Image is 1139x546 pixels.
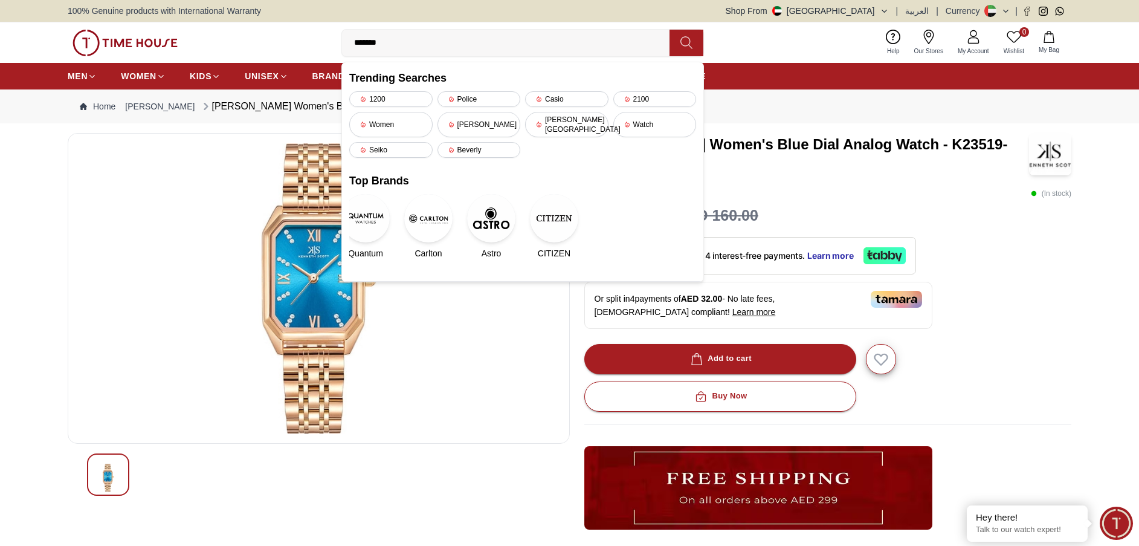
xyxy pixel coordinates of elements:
span: Our Stores [909,47,948,56]
button: Add to cart [584,344,856,374]
img: Kenneth Scott Women's Blue Dial Analog Watch - K23519-RBKL [78,143,560,434]
img: United Arab Emirates [772,6,782,16]
a: BRANDS [312,65,351,87]
a: KIDS [190,65,221,87]
p: ( In stock ) [1031,187,1071,200]
div: Chat Widget [1100,507,1133,540]
button: Shop From[GEOGRAPHIC_DATA] [726,5,889,17]
a: UNISEX [245,65,288,87]
span: Astro [482,247,502,259]
div: Beverly [437,142,521,158]
div: [PERSON_NAME][GEOGRAPHIC_DATA] [525,112,608,137]
span: AED 32.00 [681,294,722,304]
div: Police [437,91,521,107]
a: CITIZENCITIZEN [538,194,570,259]
span: CITIZEN [538,247,570,259]
a: 0Wishlist [996,27,1031,58]
img: Kenneth Scott Women's Blue Dial Analog Watch - K23519-RBKL [1029,133,1071,175]
img: Kenneth Scott Women's Blue Dial Analog Watch - K23519-RBKL [97,464,119,492]
div: 2100 [613,91,697,107]
nav: Breadcrumb [68,89,1071,123]
div: Add to cart [688,352,752,366]
div: Currency [946,5,985,17]
div: Or split in 4 payments of - No late fees, [DEMOGRAPHIC_DATA] compliant! [584,282,932,329]
div: Watch [613,112,697,137]
a: MEN [68,65,97,87]
span: MEN [68,70,88,82]
div: Women [349,112,433,137]
button: My Bag [1031,28,1066,57]
span: Carlton [415,247,442,259]
img: ... [584,446,932,530]
a: Facebook [1022,7,1031,16]
button: العربية [905,5,929,17]
button: Buy Now [584,382,856,412]
a: Our Stores [907,27,950,58]
h3: [PERSON_NAME] Women's Blue Dial Analog Watch - K23519-RBKL [584,135,1030,174]
div: Casio [525,91,608,107]
span: 100% Genuine products with International Warranty [68,5,261,17]
div: [PERSON_NAME] Women's Blue Dial Analog Watch - K23519-RBKL [200,99,508,114]
div: [PERSON_NAME] [437,112,521,137]
h2: Trending Searches [349,70,696,86]
a: CarltonCarlton [412,194,445,259]
span: BRANDS [312,70,351,82]
a: WOMEN [121,65,166,87]
p: Talk to our watch expert! [976,525,1079,535]
a: Home [80,100,115,112]
img: CITIZEN [530,194,578,242]
img: Quantum [341,194,390,242]
span: | [896,5,899,17]
div: Buy Now [692,389,747,403]
span: 0 [1019,27,1029,37]
a: [PERSON_NAME] [125,100,195,112]
a: Whatsapp [1055,7,1064,16]
span: UNISEX [245,70,279,82]
img: Astro [467,194,515,242]
span: KIDS [190,70,211,82]
span: Learn more [732,307,776,317]
h3: AED 160.00 [676,204,758,227]
span: WOMEN [121,70,156,82]
img: Tamara [871,291,922,308]
span: My Bag [1034,45,1064,54]
img: ... [73,30,178,56]
span: | [936,5,938,17]
a: Instagram [1039,7,1048,16]
div: Seiko [349,142,433,158]
span: Wishlist [999,47,1029,56]
a: QuantumQuantum [349,194,382,259]
a: Help [880,27,907,58]
span: Quantum [348,247,383,259]
a: AstroAstro [475,194,508,259]
h2: Top Brands [349,172,696,189]
span: My Account [953,47,994,56]
span: | [1015,5,1018,17]
div: 1200 [349,91,433,107]
img: Carlton [404,194,453,242]
span: Help [882,47,905,56]
div: Hey there! [976,512,1079,524]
